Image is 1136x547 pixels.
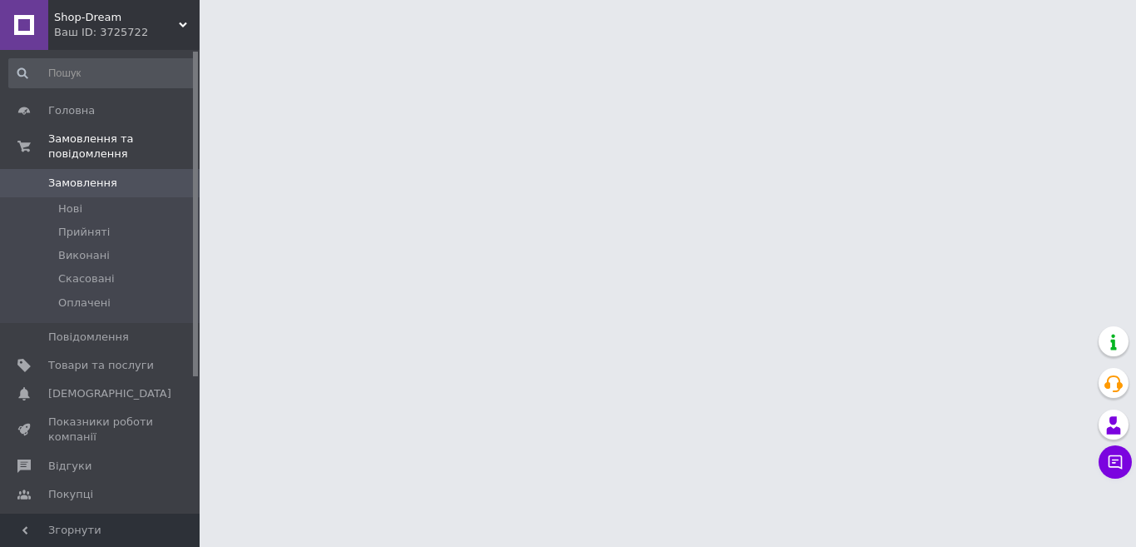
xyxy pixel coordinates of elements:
button: Чат з покупцем [1099,445,1132,479]
span: Виконані [58,248,110,263]
span: Оплачені [58,296,111,311]
span: Замовлення та повідомлення [48,132,200,162]
span: [DEMOGRAPHIC_DATA] [48,386,171,401]
span: Покупці [48,487,93,502]
span: Shop-Dream [54,10,179,25]
div: Ваш ID: 3725722 [54,25,200,40]
span: Показники роботи компанії [48,415,154,445]
span: Замовлення [48,176,117,191]
span: Повідомлення [48,330,129,345]
span: Нові [58,201,82,216]
span: Скасовані [58,271,115,286]
span: Головна [48,103,95,118]
span: Відгуки [48,459,91,474]
span: Прийняті [58,225,110,240]
span: Товари та послуги [48,358,154,373]
input: Пошук [8,58,196,88]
